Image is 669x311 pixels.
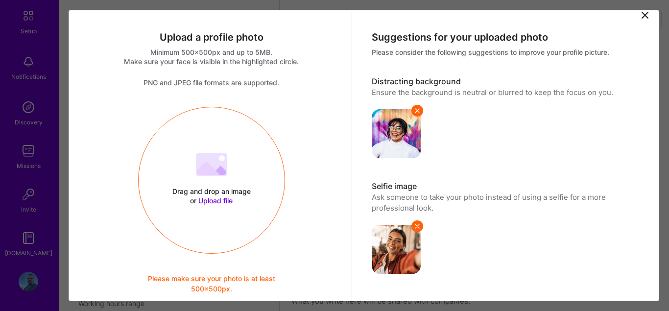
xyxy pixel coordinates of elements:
div: Make sure your face is visible in the highlighted circle. [79,57,344,66]
div: PNG and JPEG file formats are supported. [79,78,344,87]
img: avatar [372,225,421,274]
div: Suggestions for your uploaded photo [372,31,637,44]
span: Please make sure your photo is at least 500x500px. [130,273,293,294]
div: Upload a profile photo [79,31,344,44]
div: Selfie image [372,181,637,192]
div: Ask someone to take your photo instead of using a selfie for a more professional look. [372,192,637,213]
div: Drag and drop an image or [170,187,253,205]
img: avatar [372,109,421,158]
div: Please consider the following suggestions to improve your profile picture. [372,48,637,57]
div: Distracting background [372,76,637,87]
div: Minimum 500x500px and up to 5MB. [79,48,344,57]
span: Upload file [198,196,233,205]
div: Ensure the background is neutral or blurred to keep the focus on you. [372,87,637,97]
